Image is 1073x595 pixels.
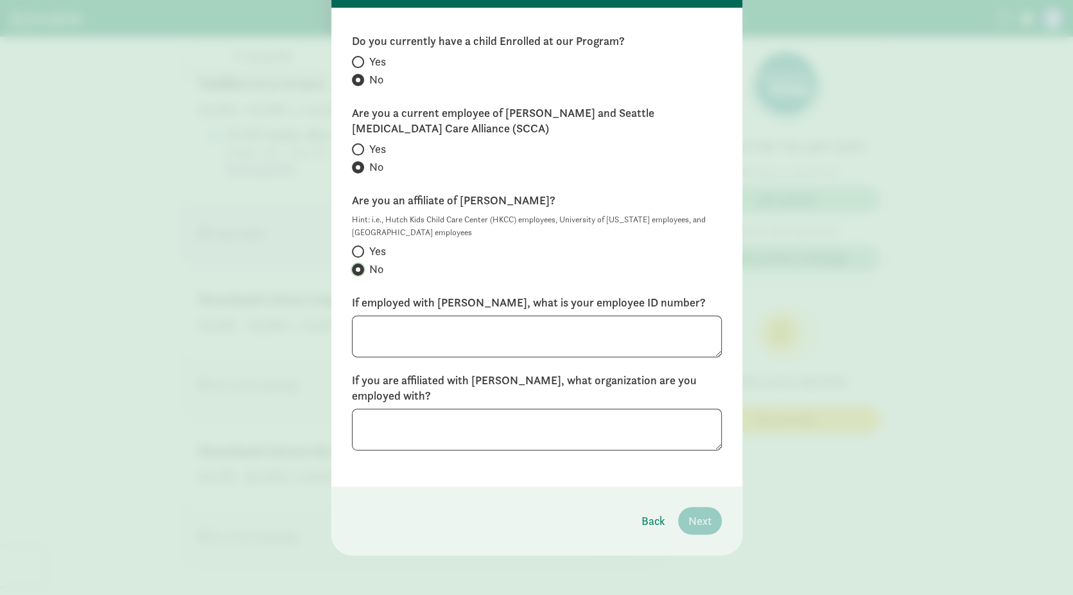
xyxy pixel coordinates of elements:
[369,244,386,259] span: Yes
[352,33,722,49] label: Do you currently have a child Enrolled at our Program?
[369,141,386,157] span: Yes
[352,213,722,238] div: Hint: i.e., Hutch Kids Child Care Center (HKCC) employees, University of [US_STATE] employees, an...
[352,193,722,208] label: Are you an affiliate of [PERSON_NAME]?
[678,507,722,535] button: Next
[369,159,383,175] span: No
[369,72,383,87] span: No
[369,54,386,69] span: Yes
[352,373,722,404] label: If you are affiliated with [PERSON_NAME], what organization are you employed with?
[641,512,665,529] span: Back
[369,262,383,277] span: No
[352,105,722,136] label: Are you a current employee of [PERSON_NAME] and Seattle [MEDICAL_DATA] Care Alliance (SCCA)
[688,512,711,529] span: Next
[352,295,722,310] label: If employed with [PERSON_NAME], what is your employee ID number?
[631,507,676,535] button: Back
